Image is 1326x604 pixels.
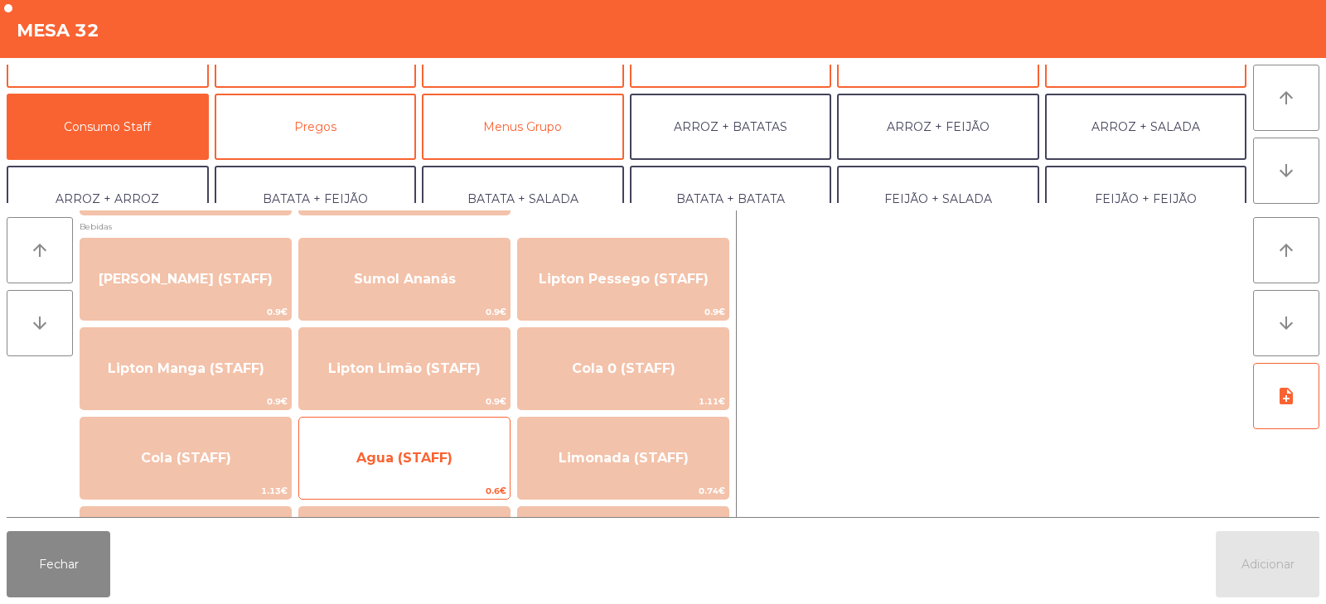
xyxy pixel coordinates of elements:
[837,166,1039,232] button: FEIJÃO + SALADA
[30,240,50,260] i: arrow_upward
[539,271,709,287] span: Lipton Pessego (STAFF)
[518,483,728,499] span: 0.74€
[80,304,291,320] span: 0.9€
[7,217,73,283] button: arrow_upward
[1276,313,1296,333] i: arrow_downward
[215,166,417,232] button: BATATA + FEIJÃO
[1253,217,1319,283] button: arrow_upward
[99,271,273,287] span: [PERSON_NAME] (STAFF)
[1253,138,1319,204] button: arrow_downward
[7,94,209,160] button: Consumo Staff
[1253,290,1319,356] button: arrow_downward
[7,531,110,597] button: Fechar
[80,219,729,234] span: Bebidas
[518,394,728,409] span: 1.11€
[328,360,481,376] span: Lipton Limão (STAFF)
[518,304,728,320] span: 0.9€
[141,450,231,466] span: Cola (STAFF)
[1045,94,1247,160] button: ARROZ + SALADA
[1045,166,1247,232] button: FEIJÃO + FEIJÃO
[1276,161,1296,181] i: arrow_downward
[630,166,832,232] button: BATATA + BATATA
[299,483,510,499] span: 0.6€
[354,271,456,287] span: Sumol Ananás
[7,290,73,356] button: arrow_downward
[1253,65,1319,131] button: arrow_upward
[422,166,624,232] button: BATATA + SALADA
[108,360,264,376] span: Lipton Manga (STAFF)
[17,18,99,43] h4: Mesa 32
[1253,363,1319,429] button: note_add
[1276,386,1296,406] i: note_add
[7,166,209,232] button: ARROZ + ARROZ
[837,94,1039,160] button: ARROZ + FEIJÃO
[299,304,510,320] span: 0.9€
[299,394,510,409] span: 0.9€
[1276,240,1296,260] i: arrow_upward
[1276,88,1296,108] i: arrow_upward
[30,313,50,333] i: arrow_downward
[422,94,624,160] button: Menus Grupo
[215,94,417,160] button: Pregos
[559,450,689,466] span: Limonada (STAFF)
[630,94,832,160] button: ARROZ + BATATAS
[80,394,291,409] span: 0.9€
[572,360,675,376] span: Cola 0 (STAFF)
[80,483,291,499] span: 1.13€
[356,450,452,466] span: Agua (STAFF)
